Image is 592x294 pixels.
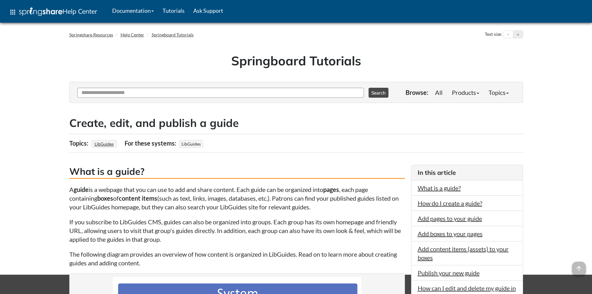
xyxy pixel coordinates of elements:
[447,86,484,99] a: Products
[125,137,178,149] div: For these systems:
[69,32,113,37] a: Springshare Resources
[513,31,523,38] button: Increase text size
[69,217,405,244] p: If you subscribe to LibGuides CMS, guides can also be organized into groups. Each group has its o...
[152,32,194,37] a: Springboard Tutorials
[418,245,509,261] a: Add content items (assets) to your boxes
[69,137,90,149] div: Topics:
[74,52,518,69] h1: Springboard Tutorials
[62,7,97,15] span: Help Center
[119,194,157,202] strong: content items
[9,8,16,16] span: apps
[97,194,113,202] strong: boxes
[69,115,523,131] h2: Create, edit, and publish a guide
[69,250,405,267] p: The following diagram provides an overview of how content is organized in LibGuides. Read on to l...
[5,3,102,21] a: apps Help Center
[418,168,516,177] h3: In this article
[484,86,513,99] a: Topics
[179,140,203,148] span: LibGuides
[430,86,447,99] a: All
[69,185,405,211] p: A is a webpage that you can use to add and share content. Each guide can be organized into , each...
[572,262,586,270] a: arrow_upward
[189,3,227,18] a: Ask Support
[418,230,483,237] a: Add boxes to your pages
[158,3,189,18] a: Tutorials
[323,186,339,193] strong: pages
[418,184,461,192] a: What is a guide?
[484,30,503,39] div: Text size:
[572,262,586,275] span: arrow_upward
[369,88,388,98] button: Search
[69,165,405,179] h3: What is a guide?
[418,269,480,277] a: Publish your new guide
[504,31,513,38] button: Decrease text size
[406,88,428,97] p: Browse:
[108,3,158,18] a: Documentation
[121,32,144,37] a: Help Center
[418,199,482,207] a: How do I create a guide?
[418,215,482,222] a: Add pages to your guide
[74,186,89,193] strong: guide
[19,7,62,16] img: Springshare
[94,139,115,148] a: LibGuides
[63,279,529,289] div: This site uses cookies as well as records your IP address for usage statistics.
